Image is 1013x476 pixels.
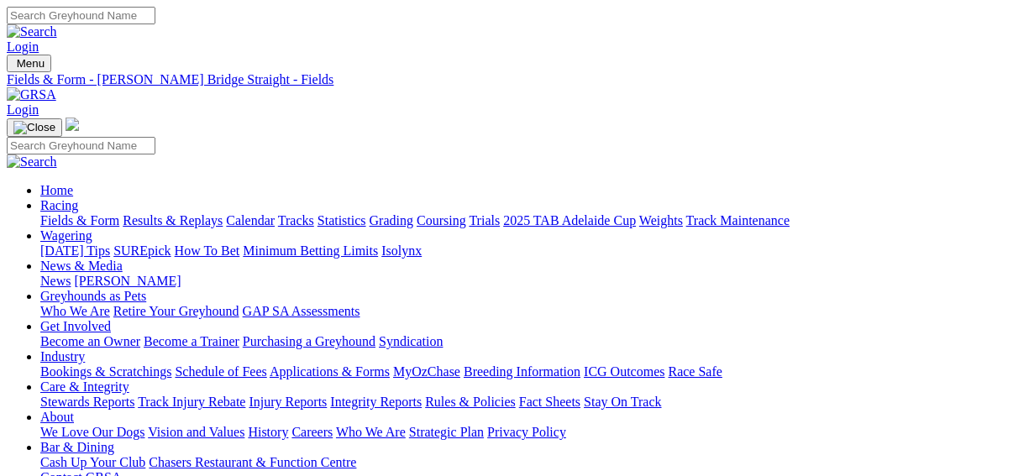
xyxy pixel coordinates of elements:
img: Search [7,154,57,170]
a: Rules & Policies [425,395,516,409]
a: Fields & Form - [PERSON_NAME] Bridge Straight - Fields [7,72,1006,87]
div: Greyhounds as Pets [40,304,1006,319]
a: Become a Trainer [144,334,239,348]
a: Strategic Plan [409,425,484,439]
a: Minimum Betting Limits [243,243,378,258]
a: Purchasing a Greyhound [243,334,375,348]
a: Care & Integrity [40,379,129,394]
a: Breeding Information [464,364,580,379]
a: News & Media [40,259,123,273]
a: We Love Our Dogs [40,425,144,439]
div: Wagering [40,243,1006,259]
a: [DATE] Tips [40,243,110,258]
a: Bookings & Scratchings [40,364,171,379]
a: ICG Outcomes [584,364,664,379]
a: Vision and Values [148,425,244,439]
a: Syndication [379,334,443,348]
div: Industry [40,364,1006,379]
a: Statistics [318,213,366,228]
span: Menu [17,57,45,70]
button: Toggle navigation [7,55,51,72]
a: Become an Owner [40,334,140,348]
a: Coursing [417,213,466,228]
a: GAP SA Assessments [243,304,360,318]
a: Tracks [278,213,314,228]
a: Privacy Policy [487,425,566,439]
a: Race Safe [668,364,722,379]
a: Chasers Restaurant & Function Centre [149,455,356,469]
a: Login [7,102,39,117]
a: Applications & Forms [270,364,390,379]
a: News [40,274,71,288]
input: Search [7,137,155,154]
a: Stewards Reports [40,395,134,409]
a: SUREpick [113,243,171,258]
div: News & Media [40,274,1006,289]
input: Search [7,7,155,24]
a: Track Maintenance [686,213,790,228]
a: Track Injury Rebate [138,395,245,409]
a: Industry [40,349,85,364]
a: Greyhounds as Pets [40,289,146,303]
a: [PERSON_NAME] [74,274,181,288]
div: Care & Integrity [40,395,1006,410]
a: Cash Up Your Club [40,455,145,469]
div: Bar & Dining [40,455,1006,470]
a: Integrity Reports [330,395,422,409]
a: Bar & Dining [40,440,114,454]
a: About [40,410,74,424]
a: Get Involved [40,319,111,333]
a: Retire Your Greyhound [113,304,239,318]
a: Wagering [40,228,92,243]
div: Get Involved [40,334,1006,349]
a: Schedule of Fees [175,364,266,379]
a: Injury Reports [249,395,327,409]
div: About [40,425,1006,440]
a: Grading [370,213,413,228]
a: MyOzChase [393,364,460,379]
a: Who We Are [336,425,406,439]
a: Login [7,39,39,54]
a: 2025 TAB Adelaide Cup [503,213,636,228]
a: Home [40,183,73,197]
a: Careers [291,425,333,439]
img: GRSA [7,87,56,102]
a: Calendar [226,213,275,228]
a: Results & Replays [123,213,223,228]
a: Trials [469,213,500,228]
a: Racing [40,198,78,212]
img: Search [7,24,57,39]
a: Isolynx [381,243,422,258]
a: Who We Are [40,304,110,318]
img: Close [13,121,55,134]
a: How To Bet [175,243,240,258]
a: Weights [639,213,683,228]
a: Stay On Track [584,395,661,409]
button: Toggle navigation [7,118,62,137]
div: Racing [40,213,1006,228]
a: History [248,425,288,439]
img: logo-grsa-white.png [66,118,79,131]
a: Fact Sheets [519,395,580,409]
a: Fields & Form [40,213,119,228]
